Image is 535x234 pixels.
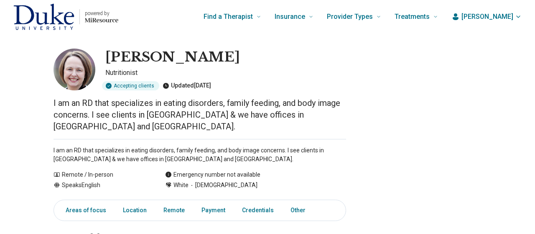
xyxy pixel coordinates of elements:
[13,3,118,30] a: Home page
[395,11,430,23] span: Treatments
[105,49,240,66] h1: [PERSON_NAME]
[85,10,118,17] p: powered by
[451,12,522,22] button: [PERSON_NAME]
[53,170,148,179] div: Remote / In-person
[105,68,346,78] p: Nutritionist
[196,202,230,219] a: Payment
[102,81,159,90] div: Accepting clients
[56,202,111,219] a: Areas of focus
[53,49,95,90] img: Anna Lutz, Nutritionist
[173,181,189,190] span: White
[327,11,373,23] span: Provider Types
[163,81,211,90] div: Updated [DATE]
[237,202,279,219] a: Credentials
[275,11,305,23] span: Insurance
[53,97,346,132] p: I am an RD that specializes in eating disorders, family feeding, and body image concerns. I see c...
[158,202,190,219] a: Remote
[461,12,513,22] span: [PERSON_NAME]
[285,202,316,219] a: Other
[118,202,152,219] a: Location
[53,146,346,164] p: I am an RD that specializes in eating disorders, family feeding, and body image concerns. I see c...
[204,11,253,23] span: Find a Therapist
[165,170,260,179] div: Emergency number not available
[189,181,257,190] span: [DEMOGRAPHIC_DATA]
[53,181,148,190] div: Speaks English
